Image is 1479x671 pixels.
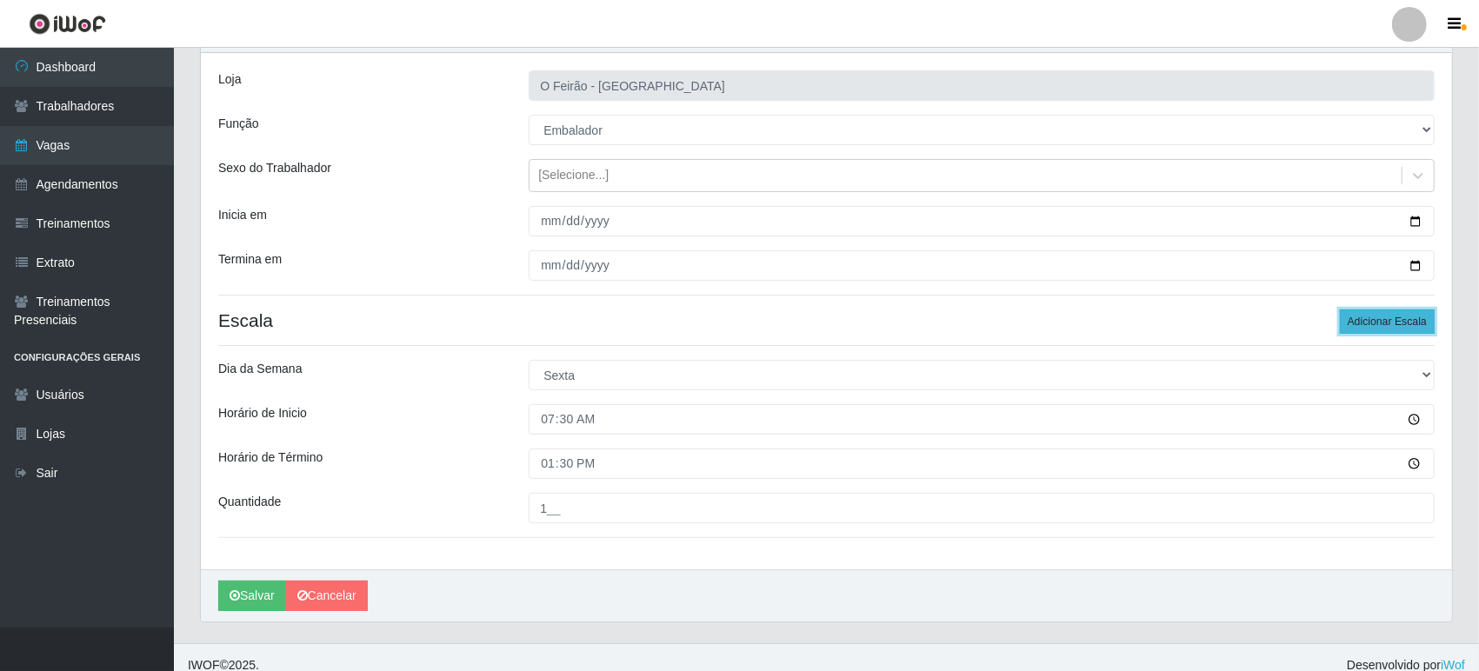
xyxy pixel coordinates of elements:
[218,309,1435,331] h4: Escala
[218,360,303,378] label: Dia da Semana
[529,493,1435,523] input: Informe a quantidade...
[218,206,267,224] label: Inicia em
[218,115,259,133] label: Função
[1340,309,1435,334] button: Adicionar Escala
[218,493,281,511] label: Quantidade
[529,404,1435,435] input: 00:00
[529,250,1435,281] input: 00/00/0000
[218,448,323,467] label: Horário de Término
[286,581,368,611] a: Cancelar
[538,167,609,185] div: [Selecione...]
[218,250,282,269] label: Termina em
[218,159,331,177] label: Sexo do Trabalhador
[529,206,1435,236] input: 00/00/0000
[218,581,286,611] button: Salvar
[218,70,241,89] label: Loja
[29,13,106,35] img: CoreUI Logo
[218,404,307,422] label: Horário de Inicio
[529,448,1435,479] input: 00:00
